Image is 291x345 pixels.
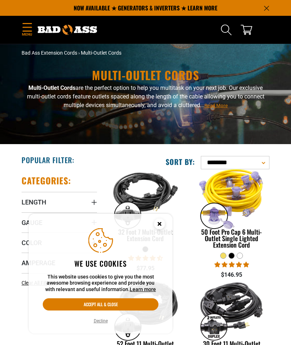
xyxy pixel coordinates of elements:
[214,261,249,268] span: 4.80 stars
[81,50,121,56] span: Multi-Outlet Cords
[78,50,80,56] span: ›
[194,229,269,248] div: 50 Foot Pro Cap 6 Multi-Outlet Single Lighted Extension Cord
[22,32,32,37] span: Menu
[28,84,75,91] b: Multi-Outlet Cords
[22,253,97,273] summary: Amperage
[22,49,269,57] nav: breadcrumbs
[194,175,269,252] a: yellow 50 Foot Pro Cap 6 Multi-Outlet Single Lighted Extension Cord
[194,164,270,232] img: yellow
[130,286,156,292] a: Learn more
[22,198,46,206] span: Length
[27,84,264,109] span: are the perfect option to help you multitask on your next job. Our exclusive multi-outlet cords f...
[43,259,158,268] h2: We use cookies
[107,164,184,232] img: black
[22,259,55,267] span: Amperage
[38,25,97,35] img: Bad Ass Extension Cords
[43,298,158,310] button: Accept all & close
[22,280,54,286] span: Clear All Filters
[22,212,97,233] summary: Gauge
[22,175,71,186] h2: Categories:
[22,279,57,287] a: Clear All Filters
[204,103,228,108] span: Read More
[22,22,32,38] summary: Menu
[43,274,158,293] p: This website uses cookies to give you the most awesome browsing experience and provide you with r...
[22,69,269,81] h1: Multi-Outlet Cords
[92,317,110,325] button: Decline
[221,24,232,36] summary: Search
[22,192,97,212] summary: Length
[194,271,269,279] div: $146.95
[108,175,183,246] a: black 32 Foot 7 Multi-Outlet Extension Cord
[22,218,42,227] span: Gauge
[194,275,270,344] img: black
[166,157,195,166] label: Sort by:
[22,239,42,247] span: Color
[22,50,77,56] a: Bad Ass Extension Cords
[22,155,74,165] h2: Popular Filter:
[29,214,172,334] aside: Cookie Consent
[22,233,97,253] summary: Color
